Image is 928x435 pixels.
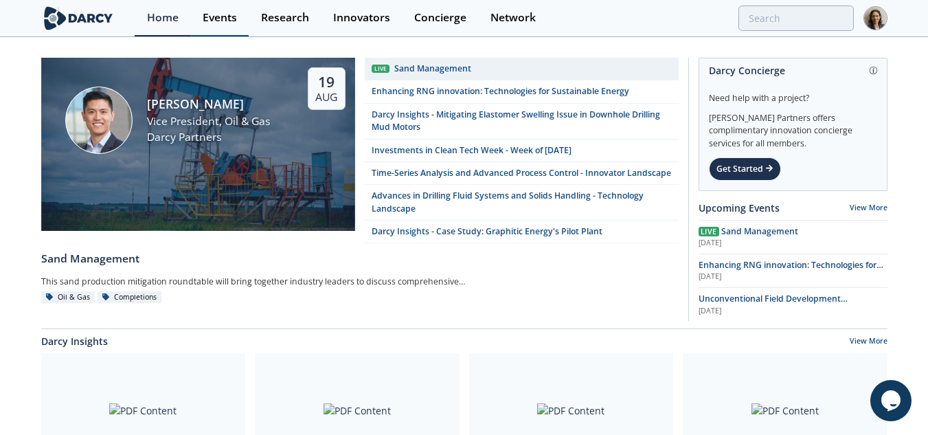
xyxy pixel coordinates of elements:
div: Oil & Gas [41,291,95,304]
div: Live [372,65,389,74]
div: Innovators [333,12,390,23]
div: Home [147,12,179,23]
a: Darcy Insights [41,334,108,348]
a: Live Sand Management [365,58,679,80]
div: Research [261,12,309,23]
span: Sand Management [721,225,798,237]
div: Aug [315,91,337,104]
div: [DATE] [699,306,887,317]
div: [PERSON_NAME] Partners offers complimentary innovation concierge services for all members. [709,104,877,150]
div: This sand production mitigation roundtable will bring together industry leaders to discuss compre... [41,272,503,291]
a: Live Sand Management [DATE] [699,225,887,249]
div: [PERSON_NAME] [147,95,271,113]
img: Ron Sasaki [65,87,133,154]
a: Darcy Insights - Case Study: Graphitic Energy's Pilot Plant [365,221,679,243]
input: Advanced Search [738,5,854,31]
div: Concierge [414,12,466,23]
div: Network [490,12,536,23]
div: Events [203,12,237,23]
div: Darcy Partners [147,129,271,146]
a: Advances in Drilling Fluid Systems and Solids Handling - Technology Landscape [365,185,679,221]
img: Profile [863,6,887,30]
a: View More [850,336,887,348]
a: Darcy Insights - Mitigating Elastomer Swelling Issue in Downhole Drilling Mud Motors [365,104,679,140]
span: Enhancing RNG innovation: Technologies for Sustainable Energy [699,259,883,283]
div: [DATE] [699,238,887,249]
div: Completions [98,291,162,304]
div: [DATE] [699,271,887,282]
span: Live [699,227,719,236]
a: Enhancing RNG innovation: Technologies for Sustainable Energy [365,80,679,103]
a: Ron Sasaki [PERSON_NAME] Vice President, Oil & Gas Darcy Partners 19 Aug [41,58,355,243]
img: information.svg [870,67,877,74]
div: Get Started [709,157,781,181]
span: Unconventional Field Development Optimization through Geochemical Fingerprinting Technology [699,293,848,330]
div: Enhancing RNG innovation: Technologies for Sustainable Energy [372,85,629,98]
a: Unconventional Field Development Optimization through Geochemical Fingerprinting Technology [DATE] [699,293,887,316]
div: Vice President, Oil & Gas [147,113,271,130]
div: Need help with a project? [709,82,877,104]
a: Sand Management [41,243,679,267]
img: logo-wide.svg [41,6,116,30]
a: Investments in Clean Tech Week - Week of [DATE] [365,140,679,162]
iframe: chat widget [870,380,914,421]
a: Enhancing RNG innovation: Technologies for Sustainable Energy [DATE] [699,259,887,282]
div: Darcy Concierge [709,58,877,82]
div: Sand Management [394,63,471,75]
div: Sand Management [41,251,679,267]
a: Upcoming Events [699,201,780,215]
a: Time-Series Analysis and Advanced Process Control - Innovator Landscape [365,162,679,185]
div: 19 [315,73,337,91]
a: View More [850,203,887,212]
